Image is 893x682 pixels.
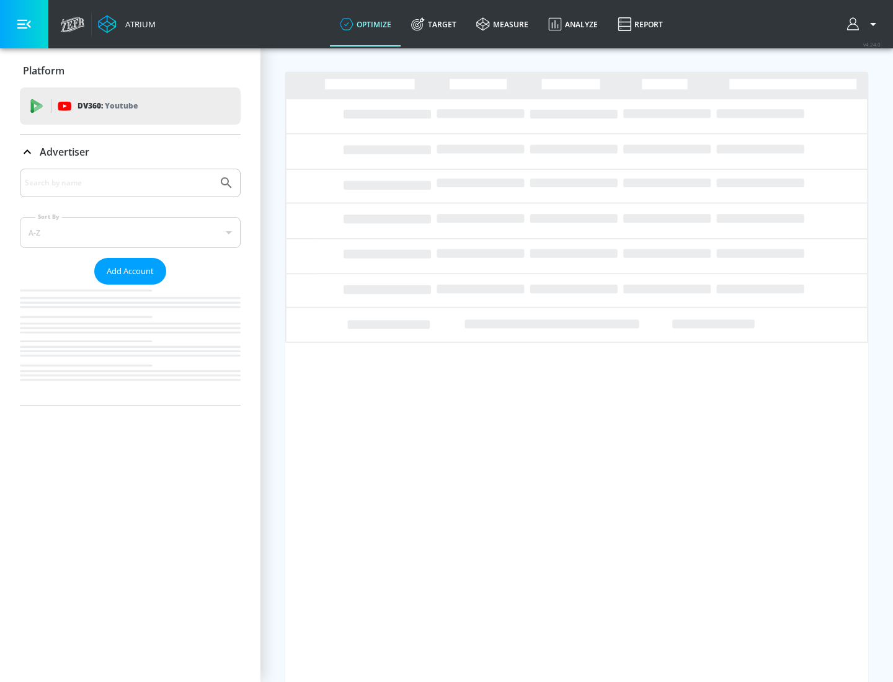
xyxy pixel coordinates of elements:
div: Advertiser [20,169,241,405]
p: Advertiser [40,145,89,159]
a: measure [466,2,538,46]
div: DV360: Youtube [20,87,241,125]
span: v 4.24.0 [863,41,881,48]
div: A-Z [20,217,241,248]
p: Platform [23,64,64,77]
a: Target [401,2,466,46]
nav: list of Advertiser [20,285,241,405]
a: Atrium [98,15,156,33]
a: Analyze [538,2,608,46]
p: DV360: [78,99,138,113]
a: Report [608,2,673,46]
span: Add Account [107,264,154,278]
p: Youtube [105,99,138,112]
div: Advertiser [20,135,241,169]
button: Add Account [94,258,166,285]
a: optimize [330,2,401,46]
div: Atrium [120,19,156,30]
input: Search by name [25,175,213,191]
label: Sort By [35,213,62,221]
div: Platform [20,53,241,88]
